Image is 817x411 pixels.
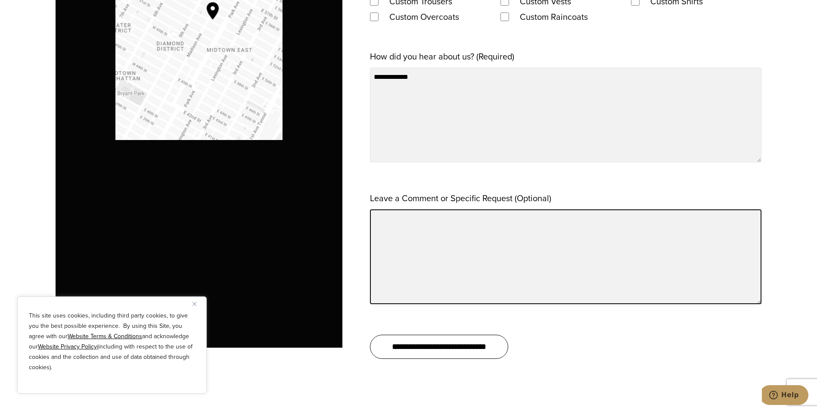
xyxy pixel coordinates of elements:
a: Website Privacy Policy [38,342,97,351]
label: How did you hear about us? (Required) [370,49,514,64]
label: Custom Raincoats [511,9,596,25]
button: Close [193,299,203,309]
label: Leave a Comment or Specific Request (Optional) [370,190,551,206]
img: Close [193,302,196,306]
iframe: Opens a widget where you can chat to one of our agents [762,385,808,407]
label: Custom Overcoats [381,9,468,25]
p: This site uses cookies, including third party cookies, to give you the best possible experience. ... [29,311,195,373]
a: Website Terms & Conditions [68,332,142,341]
